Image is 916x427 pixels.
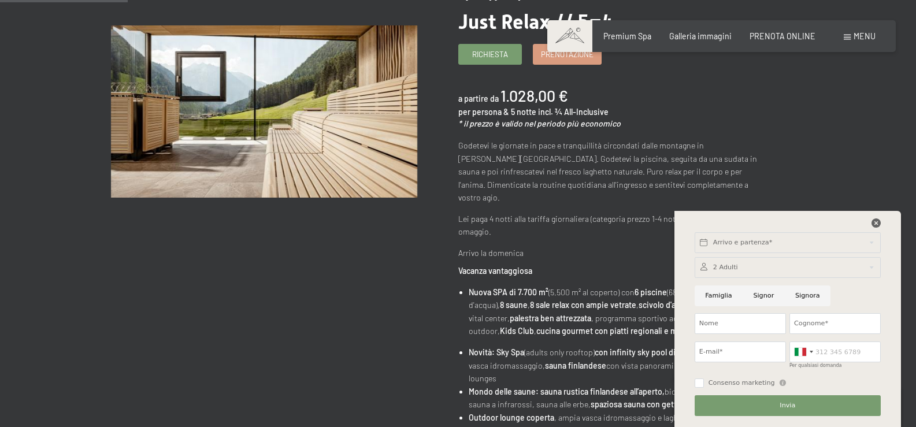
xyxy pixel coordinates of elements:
li: (adults only rooftop) (31 °C), grande vasca idromassaggio, con vista panoramica, sky bar con terr... [469,346,765,385]
p: Arrivo la domenica [458,247,765,260]
strong: coperta [526,413,554,422]
strong: con infinity sky pool di 23 m [595,347,695,357]
span: Just Relax // 5=4 [458,10,614,34]
span: a partire da [458,94,499,103]
strong: cucina gourmet con piatti regionali e mediterranei [536,326,718,336]
strong: Nuova SPA di 7.700 m² [469,287,548,297]
strong: Outdoor lounge [469,413,525,422]
b: 1.028,00 € [500,86,568,105]
span: 5 notte [511,107,536,117]
p: Lei paga 4 notti alla tariffa giornaliera (categoria prezzo 1-4 notti) e riceve una notte in omag... [458,213,765,239]
a: PRENOTA ONLINE [750,31,815,41]
a: Prenotazione [533,44,601,64]
a: Galleria immagini [669,31,732,41]
a: Richiesta [459,44,521,64]
strong: Mondo delle saune: sauna rustica finlandese all’aperto, [469,387,665,396]
strong: Novità: Sky Spa [469,347,524,357]
button: Invia [695,395,881,416]
li: (5.500 m² al coperto) con (680 m² di superficie d'acqua), , , , beauty vital center, , programma ... [469,286,765,338]
strong: 8 sale relax con ampie vetrate [530,300,636,310]
span: Menu [854,31,876,41]
div: Italy (Italia): +39 [790,342,817,362]
strong: palestra ben attrezzata [510,313,591,323]
strong: spaziosa sauna con gettate giornaliere [591,399,729,409]
strong: 6 piscine [635,287,667,297]
em: * il prezzo è valido nel periodo più economico [458,118,621,128]
p: Godetevi le giornate in pace e tranquillità circondati dalle montagne in [PERSON_NAME][GEOGRAPHIC... [458,139,765,205]
span: Consenso marketing [709,378,775,388]
img: Just Relax // 5=4 [111,25,417,198]
strong: Kids Club [500,326,534,336]
label: Per qualsiasi domanda [789,363,842,368]
span: Richiesta [472,49,508,60]
li: biosauna, bagno turco, sauna a infrarossi, sauna alle erbe, [469,385,765,411]
strong: Vacanza vantaggiosa [458,266,532,276]
strong: sauna finlandese [545,361,606,370]
input: 312 345 6789 [789,341,881,362]
strong: scivolo d'acqua di 60 metri [639,300,733,310]
span: per persona & [458,107,509,117]
span: incl. ¾ All-Inclusive [538,107,609,117]
span: Invia [780,401,795,410]
a: Premium Spa [603,31,651,41]
strong: 8 saune [500,300,528,310]
span: Prenotazione [541,49,594,60]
